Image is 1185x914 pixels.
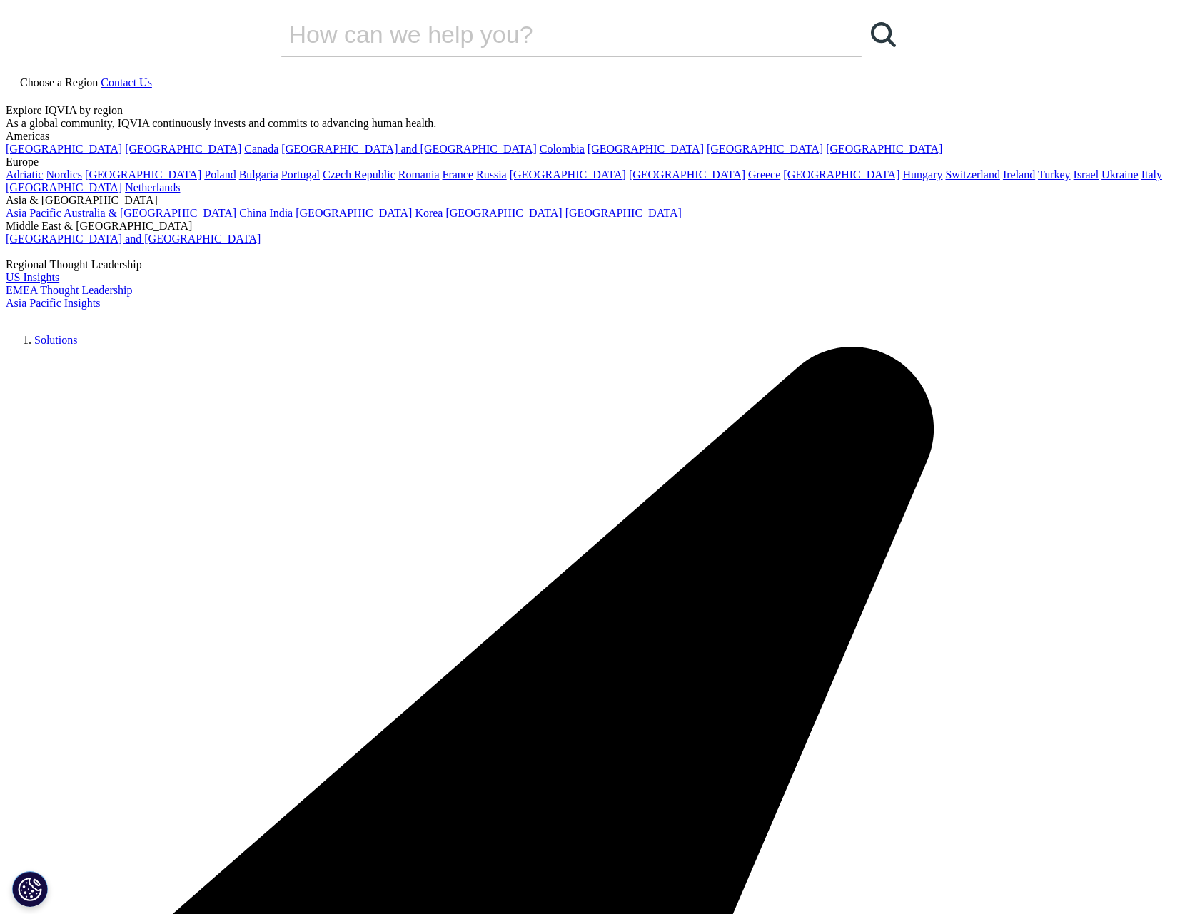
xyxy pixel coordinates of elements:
[6,156,1179,168] div: Europe
[415,207,443,219] a: Korea
[6,245,737,656] img: 2093_analyzing-data-using-big-screen-display-and-laptop.png
[748,168,780,181] a: Greece
[629,168,745,181] a: [GEOGRAPHIC_DATA]
[565,207,682,219] a: [GEOGRAPHIC_DATA]
[204,168,236,181] a: Poland
[540,143,585,155] a: Colombia
[1003,168,1035,181] a: Ireland
[6,220,1179,233] div: Middle East & [GEOGRAPHIC_DATA]
[6,685,132,697] a: EMEA Thought Leadership
[101,76,152,88] a: Contact Us
[6,194,1179,207] div: Asia & [GEOGRAPHIC_DATA]
[6,207,61,219] a: Asia Pacific
[296,207,412,219] a: [GEOGRAPHIC_DATA]
[281,13,822,56] input: Search
[476,168,507,181] a: Russia
[125,181,180,193] a: Netherlands
[46,168,82,181] a: Nordics
[6,711,120,731] img: IQVIA Healthcare Information Technology and Pharma Clinical Research Company
[6,143,122,155] a: [GEOGRAPHIC_DATA]
[239,168,278,181] a: Bulgaria
[510,168,626,181] a: [GEOGRAPHIC_DATA]
[269,207,293,219] a: India
[398,168,440,181] a: Romania
[783,168,899,181] a: [GEOGRAPHIC_DATA]
[64,207,236,219] a: Australia & [GEOGRAPHIC_DATA]
[862,13,905,56] a: Search
[445,207,562,219] a: [GEOGRAPHIC_DATA]
[588,143,704,155] a: [GEOGRAPHIC_DATA]
[707,143,823,155] a: [GEOGRAPHIC_DATA]
[871,22,896,47] svg: Search
[1074,168,1099,181] a: Israel
[902,168,942,181] a: Hungary
[244,143,278,155] a: Canada
[826,143,942,155] a: [GEOGRAPHIC_DATA]
[6,104,1179,117] div: Explore IQVIA by region
[1038,168,1071,181] a: Turkey
[125,143,241,155] a: [GEOGRAPHIC_DATA]
[945,168,999,181] a: Switzerland
[1141,168,1162,181] a: Italy
[1101,168,1139,181] a: Ukraine
[281,143,536,155] a: [GEOGRAPHIC_DATA] and [GEOGRAPHIC_DATA]
[34,746,77,758] a: Solutions
[6,672,59,684] a: US Insights
[239,207,266,219] a: China
[6,698,100,710] a: Asia Pacific Insights
[6,168,43,181] a: Adriatic
[443,168,474,181] a: France
[6,130,1179,143] div: Americas
[12,871,48,907] button: Cookie Settings
[6,181,122,193] a: [GEOGRAPHIC_DATA]
[6,659,1179,672] div: Regional Thought Leadership
[20,76,98,88] span: Choose a Region
[281,168,320,181] a: Portugal
[6,233,261,245] a: [GEOGRAPHIC_DATA] and [GEOGRAPHIC_DATA]
[323,168,395,181] a: Czech Republic
[6,117,1179,130] div: As a global community, IQVIA continuously invests and commits to advancing human health.
[85,168,201,181] a: [GEOGRAPHIC_DATA]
